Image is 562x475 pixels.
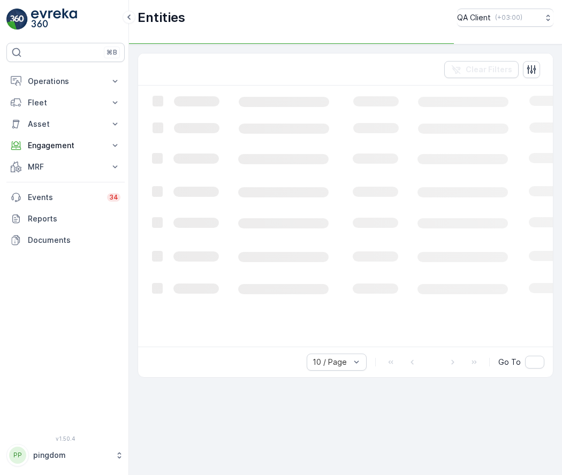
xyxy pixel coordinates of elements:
[28,76,103,87] p: Operations
[31,9,77,30] img: logo_light-DOdMpM7g.png
[28,162,103,172] p: MRF
[6,229,125,251] a: Documents
[6,208,125,229] a: Reports
[6,9,28,30] img: logo
[138,9,185,26] p: Entities
[495,13,522,22] p: ( +03:00 )
[28,119,103,129] p: Asset
[6,92,125,113] button: Fleet
[28,140,103,151] p: Engagement
[6,71,125,92] button: Operations
[498,357,521,367] span: Go To
[6,113,125,135] button: Asset
[6,187,125,208] a: Events34
[107,48,117,57] p: ⌘B
[6,156,125,178] button: MRF
[444,61,519,78] button: Clear Filters
[28,213,120,224] p: Reports
[457,9,553,27] button: QA Client(+03:00)
[466,64,512,75] p: Clear Filters
[457,12,491,23] p: QA Client
[6,135,125,156] button: Engagement
[6,444,125,466] button: PPpingdom
[28,235,120,246] p: Documents
[33,450,110,461] p: pingdom
[9,447,26,464] div: PP
[28,97,103,108] p: Fleet
[6,435,125,442] span: v 1.50.4
[109,193,118,202] p: 34
[28,192,101,203] p: Events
